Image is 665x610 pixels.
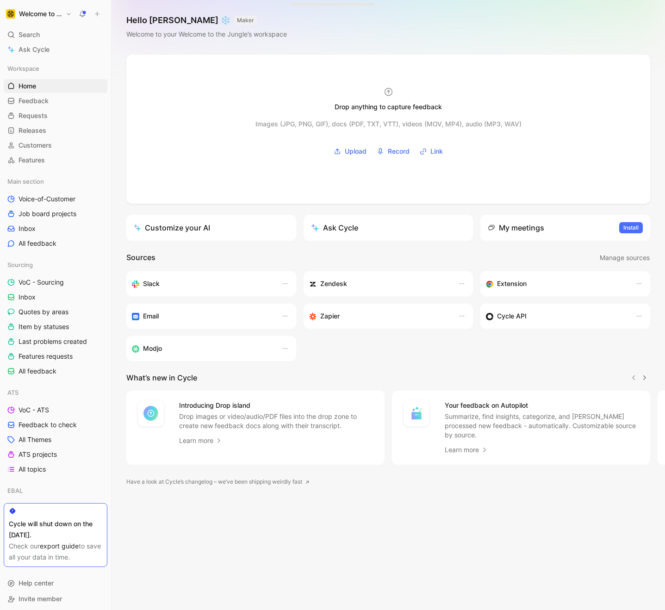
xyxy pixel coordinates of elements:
[4,290,107,304] a: Inbox
[19,156,45,165] span: Features
[179,412,373,430] p: Drop images or video/audio/PDF files into the drop zone to create new feedback docs along with th...
[4,258,107,272] div: Sourcing
[19,44,50,55] span: Ask Cycle
[4,174,107,188] div: Main section
[599,252,650,264] button: Manage sources
[234,16,257,25] button: MAKER
[4,62,107,75] div: Workspace
[7,177,44,186] span: Main section
[4,592,107,606] div: Invite member
[330,144,370,158] button: Upload
[255,118,522,130] div: Images (JPG, PNG, GIF), docs (PDF, TXT, VTT), videos (MOV, MP4), audio (MP3, WAV)
[623,223,639,232] span: Install
[143,278,160,289] h3: Slack
[4,320,107,334] a: Item by statuses
[9,518,102,541] div: Cycle will shut down on the [DATE].
[311,222,358,233] div: Ask Cycle
[4,79,107,93] a: Home
[4,386,107,399] div: ATS
[430,146,443,157] span: Link
[4,28,107,42] div: Search
[4,109,107,123] a: Requests
[4,305,107,319] a: Quotes by areas
[19,405,49,415] span: VoC - ATS
[4,275,107,289] a: VoC - Sourcing
[4,237,107,250] a: All feedback
[4,335,107,349] a: Last problems created
[143,343,162,354] h3: Modjo
[4,484,107,500] div: EBAL
[445,444,488,455] a: Learn more
[4,462,107,476] a: All topics
[445,412,639,440] p: Summarize, find insights, categorize, and [PERSON_NAME] processed new feedback - automatically. C...
[309,311,449,322] div: Capture feedback from thousands of sources with Zapier (survey results, recordings, sheets, etc).
[19,10,62,18] h1: Welcome to the Jungle
[19,278,64,287] span: VoC - Sourcing
[7,260,33,269] span: Sourcing
[445,400,639,411] h4: Your feedback on Autopilot
[19,126,46,135] span: Releases
[4,43,107,56] a: Ask Cycle
[19,450,57,459] span: ATS projects
[4,138,107,152] a: Customers
[19,435,51,444] span: All Themes
[4,207,107,221] a: Job board projects
[4,192,107,206] a: Voice-of-Customer
[179,435,223,446] a: Learn more
[320,311,340,322] h3: Zapier
[19,307,68,317] span: Quotes by areas
[4,7,74,20] button: Welcome to the JungleWelcome to the Jungle
[132,278,272,289] div: Sync your customers, send feedback and get updates in Slack
[4,418,107,432] a: Feedback to check
[388,146,410,157] span: Record
[486,311,626,322] div: Sync customers & send feedback from custom sources. Get inspired by our favorite use case
[126,252,155,264] h2: Sources
[7,388,19,397] span: ATS
[320,278,347,289] h3: Zendesk
[6,9,15,19] img: Welcome to the Jungle
[7,486,23,495] span: EBAL
[143,311,159,322] h3: Email
[4,258,107,378] div: SourcingVoC - SourcingInboxQuotes by areasItem by statusesLast problems createdFeatures requestsA...
[126,477,310,486] a: Have a look at Cycle’s changelog – we’ve been shipping weirdly fast
[19,239,56,248] span: All feedback
[19,579,54,587] span: Help center
[19,420,77,429] span: Feedback to check
[126,29,287,40] div: Welcome to your Welcome to the Jungle’s workspace
[619,222,643,233] button: Install
[126,215,296,241] a: Customize your AI
[4,349,107,363] a: Features requests
[19,595,62,603] span: Invite member
[19,194,75,204] span: Voice-of-Customer
[600,252,650,263] span: Manage sources
[19,322,69,331] span: Item by statuses
[40,542,79,550] a: export guide
[497,311,527,322] h3: Cycle API
[19,367,56,376] span: All feedback
[4,386,107,476] div: ATSVoC - ATSFeedback to checkAll ThemesATS projectsAll topics
[497,278,527,289] h3: Extension
[4,124,107,137] a: Releases
[345,146,367,157] span: Upload
[4,448,107,461] a: ATS projects
[19,209,76,218] span: Job board projects
[19,337,87,346] span: Last problems created
[4,153,107,167] a: Features
[179,400,373,411] h4: Introducing Drop island
[19,81,36,91] span: Home
[373,144,413,158] button: Record
[19,465,46,474] span: All topics
[7,64,39,73] span: Workspace
[4,364,107,378] a: All feedback
[4,433,107,447] a: All Themes
[416,144,446,158] button: Link
[309,278,449,289] div: Sync customers and create docs
[19,96,49,106] span: Feedback
[126,372,197,383] h2: What’s new in Cycle
[19,224,36,233] span: Inbox
[486,278,626,289] div: Capture feedback from anywhere on the web
[126,15,287,26] h1: Hello [PERSON_NAME] ❄️
[4,174,107,250] div: Main sectionVoice-of-CustomerJob board projectsInboxAll feedback
[19,352,73,361] span: Features requests
[304,215,473,241] button: Ask Cycle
